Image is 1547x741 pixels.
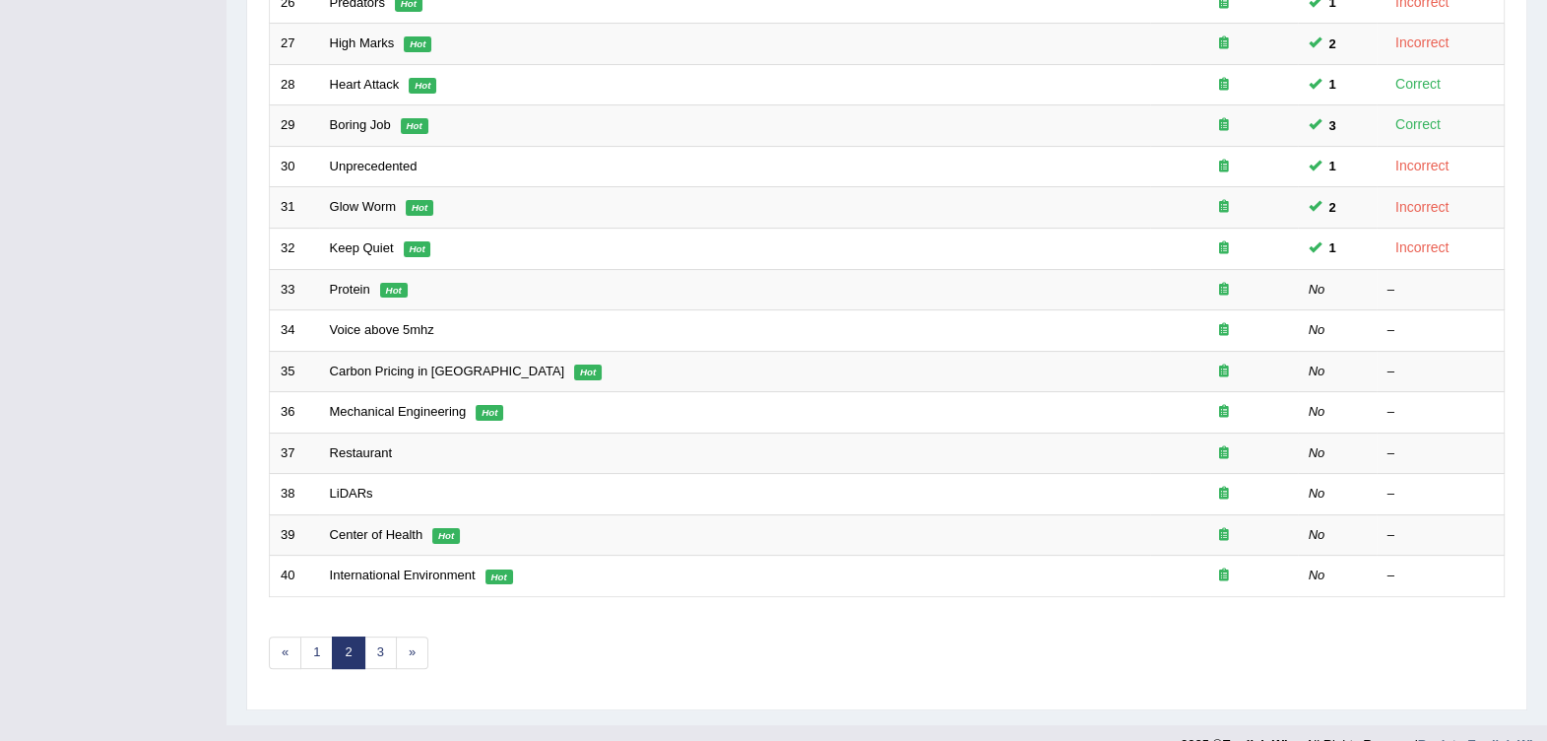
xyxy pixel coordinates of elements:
div: Exam occurring question [1161,198,1287,217]
div: Exam occurring question [1161,76,1287,95]
div: Incorrect [1387,32,1457,54]
div: Incorrect [1387,236,1457,259]
a: 3 [364,637,397,669]
a: International Environment [330,568,476,582]
a: Protein [330,282,370,297]
a: Unprecedented [330,159,418,173]
td: 39 [270,514,319,556]
a: 2 [332,637,364,669]
td: 37 [270,433,319,474]
td: 36 [270,392,319,434]
em: No [1309,364,1325,378]
td: 32 [270,228,319,269]
div: Exam occurring question [1161,158,1287,176]
div: – [1387,281,1494,300]
div: Exam occurring question [1161,239,1287,258]
div: Exam occurring question [1161,34,1287,53]
em: No [1309,568,1325,582]
em: Hot [404,241,431,257]
a: » [396,637,428,669]
div: Exam occurring question [1161,116,1287,135]
span: You can still take this question [1321,34,1344,54]
div: Exam occurring question [1161,485,1287,504]
td: 27 [270,24,319,65]
td: 31 [270,187,319,229]
a: Restaurant [330,445,393,460]
div: Exam occurring question [1161,321,1287,340]
em: Hot [404,36,431,52]
div: – [1387,444,1494,463]
td: 38 [270,474,319,515]
span: You can still take this question [1321,74,1344,95]
em: Hot [485,570,513,585]
a: Glow Worm [330,199,397,214]
a: Voice above 5mhz [330,322,434,337]
em: No [1309,404,1325,419]
td: 28 [270,64,319,105]
em: Hot [409,78,436,94]
a: Mechanical Engineering [330,404,467,419]
div: – [1387,485,1494,504]
em: No [1309,322,1325,337]
span: You can still take this question [1321,115,1344,136]
span: You can still take this question [1321,156,1344,176]
em: No [1309,282,1325,297]
div: Incorrect [1387,155,1457,177]
em: No [1309,527,1325,542]
div: – [1387,321,1494,340]
a: « [269,637,301,669]
div: – [1387,567,1494,585]
td: 30 [270,146,319,187]
a: 1 [300,637,333,669]
div: Exam occurring question [1161,526,1287,545]
a: Heart Attack [330,77,400,92]
a: LiDARs [330,486,373,501]
td: 33 [270,269,319,310]
span: You can still take this question [1321,197,1344,218]
em: Hot [476,405,503,421]
div: Exam occurring question [1161,281,1287,300]
div: Incorrect [1387,196,1457,219]
em: Hot [432,528,460,544]
em: No [1309,486,1325,501]
em: Hot [406,200,433,216]
td: 34 [270,310,319,352]
div: Exam occurring question [1161,444,1287,463]
a: Center of Health [330,527,423,542]
em: Hot [401,118,428,134]
div: – [1387,363,1494,381]
td: 40 [270,556,319,597]
div: – [1387,526,1494,545]
div: Exam occurring question [1161,363,1287,381]
td: 29 [270,105,319,147]
a: High Marks [330,35,395,50]
div: Exam occurring question [1161,403,1287,422]
div: Correct [1387,113,1450,136]
em: No [1309,445,1325,460]
div: – [1387,403,1494,422]
div: Correct [1387,73,1450,96]
a: Keep Quiet [330,240,394,255]
div: Exam occurring question [1161,567,1287,585]
em: Hot [380,283,408,299]
td: 35 [270,351,319,392]
span: You can still take this question [1321,237,1344,258]
em: Hot [574,365,602,380]
a: Boring Job [330,117,391,132]
a: Carbon Pricing in [GEOGRAPHIC_DATA] [330,364,565,378]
